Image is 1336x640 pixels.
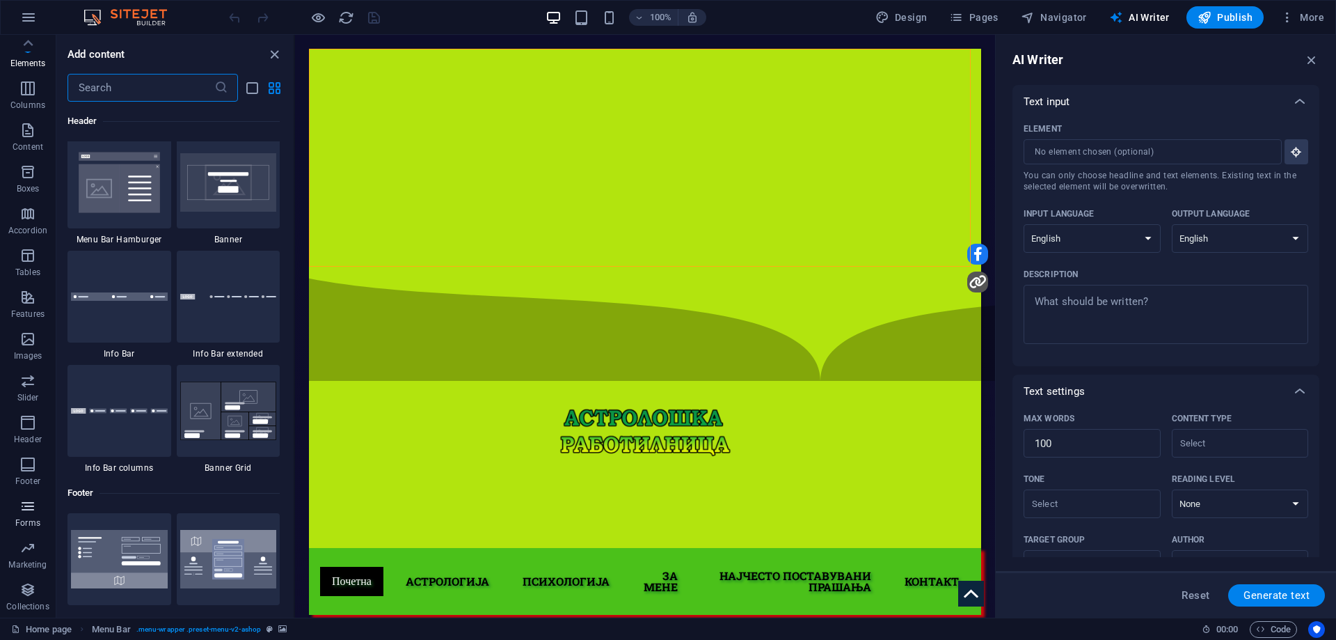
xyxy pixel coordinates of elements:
span: Info Bar [67,348,171,359]
button: Click here to leave preview mode and continue editing [310,9,326,26]
span: Generate text [1243,590,1310,601]
p: Input language [1024,208,1095,219]
p: Element [1024,123,1062,134]
button: Code [1250,621,1297,638]
p: Author [1172,534,1205,545]
input: Content typeClear [1176,433,1282,453]
p: Features [11,309,45,320]
p: Reading level [1172,474,1235,485]
input: ToneClear [1028,494,1134,514]
textarea: Description [1031,292,1301,337]
div: Text settings [1012,408,1319,601]
button: list-view [244,79,260,96]
h6: Add content [67,46,125,63]
span: Navigator [1021,10,1087,24]
i: This element contains a background [278,625,287,633]
button: Generate text [1228,584,1325,607]
h6: Header [67,113,280,130]
p: Content type [1172,413,1232,424]
span: 00 00 [1216,621,1238,638]
p: Text input [1024,95,1069,109]
p: Text settings [1024,384,1085,398]
p: Boxes [17,183,40,194]
span: Menu Bar Hamburger [67,234,171,245]
span: Pages [949,10,998,24]
p: Header [14,434,42,445]
select: Output language [1172,224,1309,253]
button: AI Writer [1104,6,1175,29]
img: banner.grid.svg [180,382,277,440]
img: footer-hel.svg [71,530,168,588]
div: Text input [1012,118,1319,366]
button: ElementYou can only choose headline and text elements. Existing text in the selected element will... [1285,139,1308,164]
nav: breadcrumb [92,621,287,638]
span: Reset [1182,590,1209,601]
img: Thumbnail-menu-bar-hamburger.svg [71,150,168,214]
span: Click to select. Double-click to edit [92,621,131,638]
button: Design [870,6,933,29]
p: Tone [1024,474,1044,485]
button: Publish [1186,6,1264,29]
button: Reset [1174,584,1217,607]
div: Design (Ctrl+Alt+Y) [870,6,933,29]
input: Search [67,74,214,102]
img: banner.svg [180,153,277,212]
span: You can only choose headline and text elements. Existing text in the selected element will be ove... [1024,170,1308,192]
p: Forms [15,517,40,529]
p: Tables [15,267,40,278]
h6: AI Writer [1012,52,1063,68]
span: Design [875,10,928,24]
input: Max words [1024,430,1161,458]
span: Code [1256,621,1291,638]
div: Info Bar [67,251,171,359]
p: Accordion [8,225,47,236]
h6: 100% [650,9,672,26]
button: 100% [629,9,678,26]
button: Usercentrics [1308,621,1325,638]
div: Info Bar columns [67,365,171,474]
button: reload [337,9,354,26]
p: Description [1024,269,1078,280]
span: . menu-wrapper .preset-menu-v2-ashop [136,621,261,638]
p: Collections [6,601,49,612]
span: Banner Grid [177,462,280,474]
p: Slider [17,392,39,403]
h6: Session time [1202,621,1239,638]
i: Reload page [338,10,354,26]
p: Marketing [8,559,47,570]
img: info-bar.svg [71,292,168,301]
img: footer-tyr.svg [180,530,277,588]
p: Output language [1172,208,1250,219]
p: Footer [15,476,40,487]
button: grid-view [266,79,283,96]
div: Text input [1012,85,1319,118]
button: More [1275,6,1330,29]
input: Target group [1024,554,1161,576]
button: Pages [944,6,1003,29]
img: info-bar-extended.svg [180,294,277,300]
select: Reading level [1172,490,1309,518]
button: Navigator [1015,6,1092,29]
span: Publish [1198,10,1252,24]
select: Input language [1024,224,1161,253]
span: Info Bar extended [177,348,280,359]
span: More [1280,10,1324,24]
span: Banner [177,234,280,245]
p: Max words [1024,413,1074,424]
img: info-bar-columns.svg [71,408,168,414]
div: Menu Bar Hamburger [67,136,171,245]
div: Banner [177,136,280,245]
img: Editor Logo [80,9,184,26]
div: Banner Grid [177,365,280,474]
i: On resize automatically adjust zoom level to fit chosen device. [686,11,699,24]
p: Columns [10,100,45,111]
input: ElementYou can only choose headline and text elements. Existing text in the selected element will... [1024,139,1272,164]
div: Info Bar extended [177,251,280,359]
p: Target group [1024,534,1085,545]
span: AI Writer [1109,10,1170,24]
input: AuthorClear [1176,554,1282,575]
div: Text settings [1012,375,1319,408]
p: Elements [10,58,46,69]
a: Click to cancel selection. Double-click to open Pages [11,621,72,638]
span: : [1226,624,1228,634]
